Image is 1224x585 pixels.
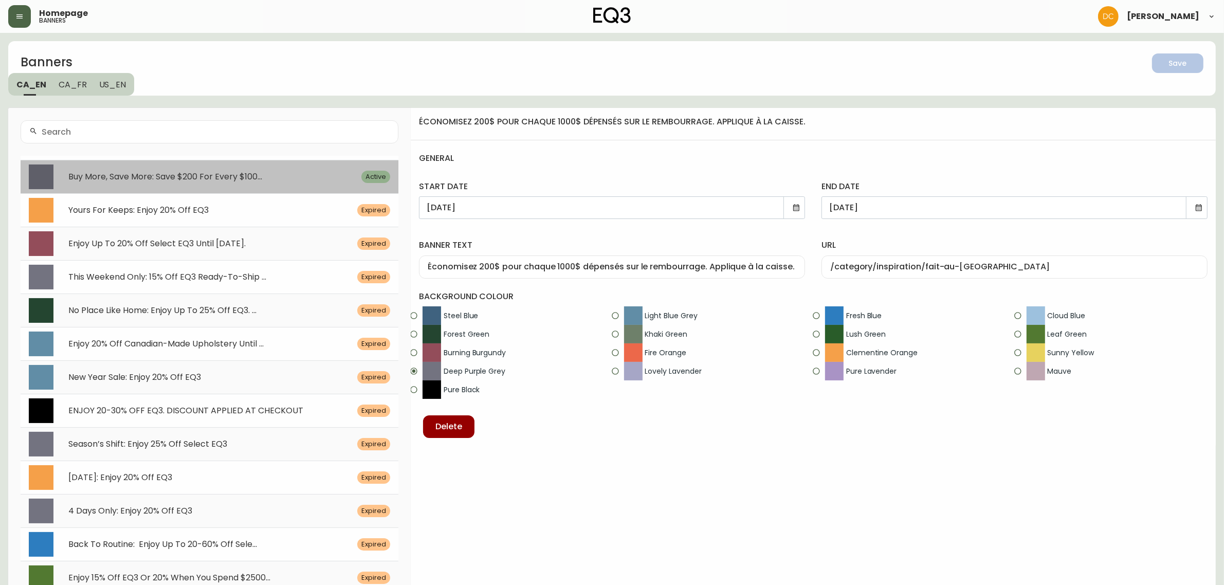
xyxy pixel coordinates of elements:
span: Delete [435,421,462,432]
img: logo [593,7,631,24]
span: Back To Routine: Enjoy Up To 20-60% Off Sele... [68,538,257,550]
span: Season’s Shift: Enjoy 25% Off Select EQ3 [68,438,227,450]
div: New Year Sale: Enjoy 20% Off EQ3Expired [21,360,398,394]
div: This Weekend Only: 15% Off EQ3 Ready-To-Ship ...Expired [21,260,398,294]
div: 4 Days Only: Enjoy 20% Off EQ3Expired [21,494,398,527]
span: Enjoy Up To 20% Off Select EQ3 Until [DATE]. [68,237,246,249]
span: Sunny Yellow [1027,343,1094,362]
h4: économisez 200$ pour chaque 1000$ dépensés sur le rembourrage. applique à la caisse. [419,116,1220,127]
span: Forest Green [423,325,489,343]
h2: Banners [21,53,134,73]
span: Expired [357,206,390,215]
span: Expired [357,540,390,549]
span: New Year Sale: Enjoy 20% Off EQ3 [68,371,201,383]
span: CA_FR [59,79,87,90]
span: Yours For Keeps: Enjoy 20% Off EQ3 [68,204,209,216]
span: Steel Blue [423,306,479,325]
span: This Weekend Only: 15% Off EQ3 Ready-To-Ship ... [68,271,266,283]
span: Active [361,172,390,181]
span: Light Blue Grey [624,306,698,325]
span: Expired [357,306,390,315]
span: Khaki Green [624,325,687,343]
span: Fire Orange [624,343,686,362]
span: US_EN [99,79,126,90]
span: Fresh Blue [825,306,882,325]
div: No Place Like Home: Enjoy Up To 25% Off EQ3. ...Expired [21,294,398,327]
span: Homepage [39,9,88,17]
span: Enjoy 15% Off EQ3 Or 20% When You Spend $2500... [68,572,270,583]
label: banner text [419,240,805,251]
span: Deep Purple Grey [423,362,505,380]
img: 7eb451d6983258353faa3212700b340b [1098,6,1119,27]
h5: banners [39,17,66,24]
span: Clementine Orange [825,343,918,362]
span: Mauve [1027,362,1072,380]
h4: general [419,140,1208,176]
div: Season’s Shift: Enjoy 25% Off Select EQ3Expired [21,427,398,461]
span: Leaf Green [1027,325,1087,343]
label: url [821,240,1208,251]
span: Pure Lavender [825,362,897,380]
span: Expired [357,239,390,248]
span: [DATE]: Enjoy 20% Off EQ3 [68,471,172,483]
span: Burning Burgundy [423,343,506,362]
span: Cloud Blue [1027,306,1086,325]
span: Expired [357,506,390,516]
button: Delete [423,415,474,438]
div: Buy More, Save More: Save $200 For Every $100...Active [21,160,398,193]
span: Lush Green [825,325,886,343]
span: 4 Days Only: Enjoy 20% Off EQ3 [68,505,192,517]
span: No Place Like Home: Enjoy Up To 25% Off EQ3. ... [68,304,257,316]
span: Expired [357,339,390,349]
label: start date [419,181,805,192]
span: Expired [357,272,390,282]
input: DD/MM/YYYY [829,203,1191,213]
div: ENJOY 20-30% OFF EQ3. DISCOUNT APPLIED AT CHECKOUTExpired [21,394,398,427]
span: Pure Black [423,380,480,399]
span: Expired [357,573,390,582]
span: Lovely Lavender [624,362,702,380]
span: Expired [357,406,390,415]
div: Back To Routine: Enjoy Up To 20-60% Off Sele...Expired [21,527,398,561]
span: Buy More, Save More: Save $200 For Every $100... [68,171,262,182]
span: ENJOY 20-30% OFF EQ3. DISCOUNT APPLIED AT CHECKOUT [68,405,303,416]
div: Enjoy 20% Off Canadian-Made Upholstery Until ...Expired [21,327,398,360]
span: Enjoy 20% Off Canadian-Made Upholstery Until ... [68,338,264,350]
div: Yours For Keeps: Enjoy 20% Off EQ3Expired [21,193,398,227]
label: end date [821,181,1208,192]
input: Search [42,127,390,137]
span: CA_EN [16,79,46,90]
span: Expired [357,373,390,382]
div: [DATE]: Enjoy 20% Off EQ3Expired [21,461,398,494]
span: [PERSON_NAME] [1127,12,1199,21]
span: Expired [357,473,390,482]
span: Expired [357,440,390,449]
input: DD/MM/YYYY [427,203,788,213]
div: Enjoy Up To 20% Off Select EQ3 Until [DATE].Expired [21,227,398,260]
h4: background colour [419,279,1208,315]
